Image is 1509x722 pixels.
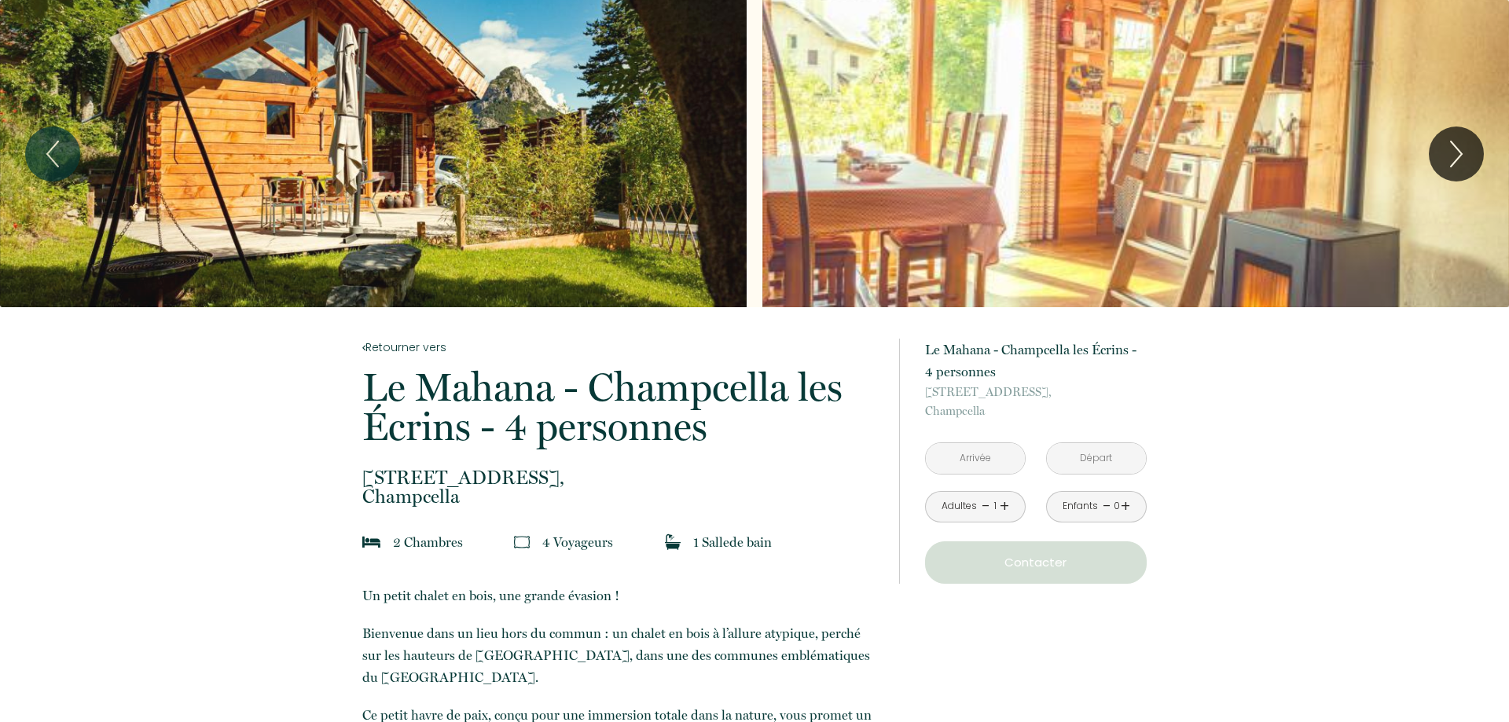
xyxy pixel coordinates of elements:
div: Enfants [1063,499,1098,514]
p: Bienvenue dans un lieu hors du commun : un chalet en bois à l’allure atypique, perché sur les hau... [362,622,878,688]
p: Contacter [931,553,1141,572]
a: - [982,494,990,519]
p: Le Mahana - Champcella les Écrins - 4 personnes [362,368,878,446]
p: 4 Voyageur [542,531,613,553]
button: Previous [25,126,80,181]
input: Départ [1047,443,1146,474]
a: - [1103,494,1111,519]
p: Un petit chalet en bois, une grande évasion ! [362,585,878,607]
span: [STREET_ADDRESS], [362,468,878,487]
p: 2 Chambre [393,531,463,553]
p: Le Mahana - Champcella les Écrins - 4 personnes [925,339,1147,383]
div: 0 [1113,499,1121,514]
div: Adultes [942,499,977,514]
p: Champcella [362,468,878,506]
span: s [457,534,463,550]
input: Arrivée [926,443,1025,474]
p: Champcella [925,383,1147,420]
button: Next [1429,126,1484,181]
a: + [1121,494,1130,519]
a: + [1000,494,1009,519]
div: 1 [991,499,999,514]
a: Retourner vers [362,339,878,356]
img: guests [514,534,530,550]
p: 1 Salle de bain [693,531,772,553]
span: [STREET_ADDRESS], [925,383,1147,401]
span: s [608,534,613,550]
button: Contacter [925,541,1147,584]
